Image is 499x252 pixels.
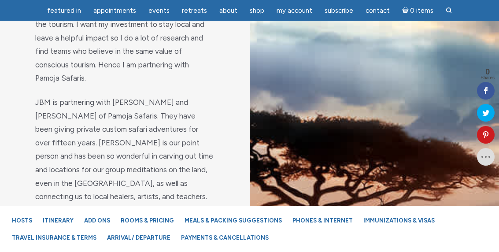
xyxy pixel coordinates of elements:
a: Itinerary [38,213,78,228]
a: Add Ons [80,213,115,228]
span: 0 items [410,7,433,14]
a: Hosts [7,213,37,228]
a: Subscribe [319,2,359,19]
a: Contact [360,2,395,19]
span: My Account [277,7,312,15]
a: Immunizations & Visas [359,213,439,228]
span: Shares [481,76,495,80]
span: Events [148,7,170,15]
span: 0 [481,68,495,76]
a: Events [143,2,175,19]
a: Cart0 items [397,1,439,19]
a: Meals & Packing Suggestions [180,213,286,228]
a: Arrival/ Departure [103,230,175,245]
a: Shop [244,2,270,19]
span: Subscribe [325,7,353,15]
a: My Account [271,2,318,19]
span: Contact [366,7,390,15]
span: Shop [250,7,264,15]
span: Retreats [182,7,207,15]
a: Retreats [177,2,212,19]
i: Cart [402,7,410,15]
a: About [214,2,243,19]
span: Appointments [93,7,136,15]
span: featured in [47,7,81,15]
a: Rooms & Pricing [116,213,178,228]
a: Payments & Cancellations [177,230,273,245]
a: featured in [42,2,86,19]
a: Appointments [88,2,141,19]
span: About [219,7,237,15]
a: Travel Insurance & Terms [7,230,101,245]
a: Phones & Internet [288,213,357,228]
